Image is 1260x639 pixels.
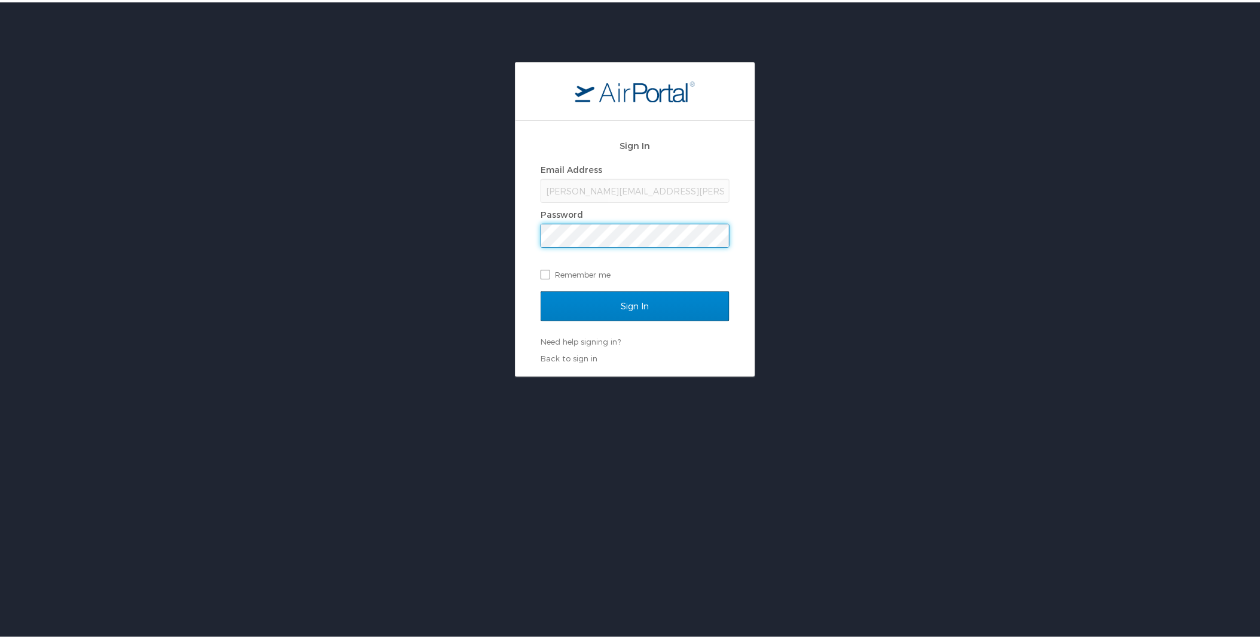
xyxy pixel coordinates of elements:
a: Need help signing in? [541,334,621,344]
a: Back to sign in [541,351,597,361]
label: Password [541,207,583,217]
label: Remember me [541,263,730,281]
label: Email Address [541,162,602,172]
h2: Sign In [541,136,730,150]
input: Sign In [541,289,730,319]
img: logo [575,78,695,100]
